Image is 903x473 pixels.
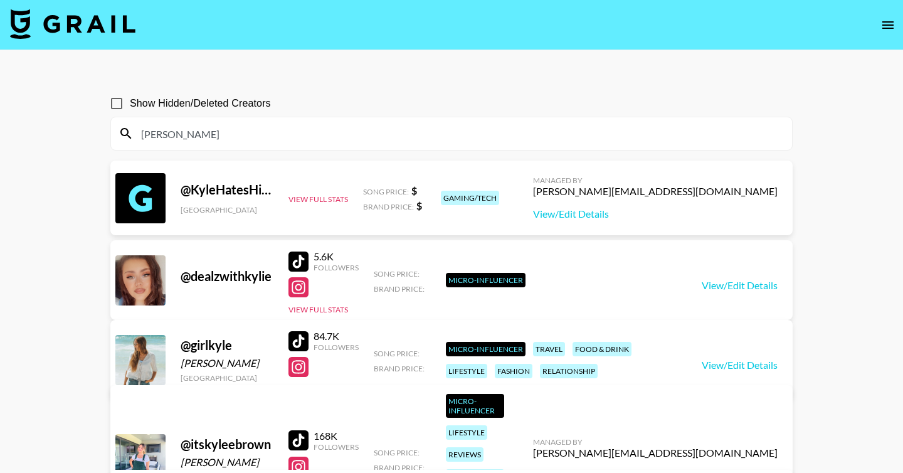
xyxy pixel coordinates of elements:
[533,447,778,459] div: [PERSON_NAME][EMAIL_ADDRESS][DOMAIN_NAME]
[374,269,420,279] span: Song Price:
[374,448,420,457] span: Song Price:
[181,268,273,284] div: @ dealzwithkylie
[411,184,417,196] strong: $
[134,124,784,144] input: Search by User Name
[533,208,778,220] a: View/Edit Details
[314,442,359,452] div: Followers
[181,437,273,452] div: @ itskyleebrown
[540,364,598,378] div: relationship
[441,191,499,205] div: gaming/tech
[314,343,359,352] div: Followers
[181,456,273,469] div: [PERSON_NAME]
[374,284,425,294] span: Brand Price:
[288,305,348,314] button: View Full Stats
[181,182,273,198] div: @ KyleHatesHiking
[446,342,525,356] div: Micro-Influencer
[875,13,900,38] button: open drawer
[374,463,425,472] span: Brand Price:
[181,357,273,369] div: [PERSON_NAME]
[573,342,631,356] div: food & drink
[181,205,273,215] div: [GEOGRAPHIC_DATA]
[446,273,525,287] div: Micro-Influencer
[495,364,532,378] div: fashion
[314,430,359,442] div: 168K
[446,447,483,462] div: reviews
[363,202,414,211] span: Brand Price:
[181,337,273,353] div: @ girlkyle
[288,194,348,204] button: View Full Stats
[374,364,425,373] span: Brand Price:
[533,176,778,185] div: Managed By
[446,364,487,378] div: lifestyle
[446,394,504,418] div: Micro-Influencer
[533,342,565,356] div: travel
[130,96,271,111] span: Show Hidden/Deleted Creators
[10,9,135,39] img: Grail Talent
[181,373,273,383] div: [GEOGRAPHIC_DATA]
[314,263,359,272] div: Followers
[288,385,348,394] button: View Full Stats
[374,349,420,358] span: Song Price:
[702,359,778,371] a: View/Edit Details
[533,185,778,198] div: [PERSON_NAME][EMAIL_ADDRESS][DOMAIN_NAME]
[702,279,778,292] a: View/Edit Details
[416,199,422,211] strong: $
[446,425,487,440] div: lifestyle
[363,187,409,196] span: Song Price:
[314,330,359,343] div: 84.7K
[533,437,778,447] div: Managed By
[314,250,359,263] div: 5.6K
